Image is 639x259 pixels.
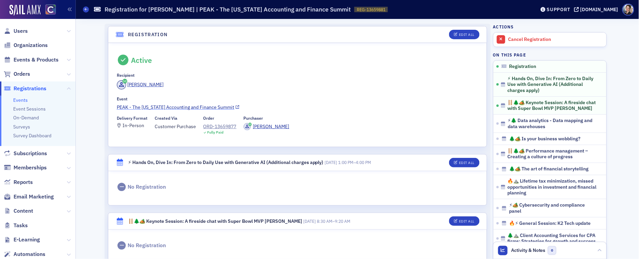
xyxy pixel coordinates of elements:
span: REG-13659881 [357,7,385,13]
span: Reports [14,179,33,186]
span: 🔥⛰️ Lifetime tax minimization, missed opportunities in investment and financial planning [508,178,598,196]
span: Events & Products [14,56,59,64]
span: 🪜🌲🏕️ Performance management – Creating a culture of progress [508,148,598,160]
h1: Registration for [PERSON_NAME] | PEAK - The [US_STATE] Accounting and Finance Summit [105,5,351,14]
div: [DOMAIN_NAME] [580,6,618,13]
a: Organizations [4,42,48,49]
div: In-Person [123,124,144,127]
div: Edit All [459,33,475,37]
a: Registrations [4,85,46,92]
div: ⚡ Hands On, Dive In: From Zero to Daily Use with Generative AI (Additional charges apply) [128,159,324,166]
div: Active [131,56,152,65]
span: ⚡🏕️ Cybersecurity and compliance panel [509,202,598,214]
a: Email Marketing [4,193,54,201]
span: Registrations [14,85,46,92]
div: Fully Paid [207,130,223,135]
button: [DOMAIN_NAME] [574,7,621,12]
h4: Actions [493,24,514,30]
span: Registration [509,64,536,70]
a: [PERSON_NAME] [117,80,164,90]
div: Edit All [459,219,475,223]
a: Survey Dashboard [13,133,51,139]
span: Activity & Notes [511,247,546,254]
div: Edit All [459,161,475,165]
div: No Registration [128,184,166,190]
span: Content [14,207,33,215]
a: Automations [4,251,45,258]
div: Recipient [117,73,135,78]
a: Tasks [4,222,28,229]
a: Subscriptions [4,150,47,157]
a: ORD-13659877 [203,123,237,130]
div: Cancel Registration [508,37,603,43]
a: View Homepage [41,4,56,16]
time: 1:00 PM [338,160,353,165]
div: Delivery Format [117,116,148,121]
span: [DATE] [304,218,316,224]
a: Surveys [13,124,30,130]
time: 8:30 AM [317,218,333,224]
time: 9:20 AM [335,218,351,224]
span: 🌲🏕️ The art of financial storytelling [509,166,589,172]
button: Edit All [449,158,480,167]
a: Reports [4,179,33,186]
div: Event [117,96,128,101]
a: Memberships [4,164,47,171]
span: Orders [14,70,30,78]
span: Email Marketing [14,193,54,201]
span: Subscriptions [14,150,47,157]
div: No Registration [128,242,166,249]
button: Edit All [449,30,480,39]
a: PEAK - The [US_STATE] Accounting and Finance Summit [117,104,479,111]
span: 🌲⛰️ Client Accounting Services for CPA firms: Strategies for growth and success [508,233,598,244]
a: Content [4,207,33,215]
span: E-Learning [14,236,40,243]
a: E-Learning [4,236,40,243]
img: SailAMX [45,4,56,15]
a: Events & Products [4,56,59,64]
div: Support [547,6,570,13]
span: Customer Purchase [155,123,196,130]
span: 🪜🌲🏕️ Keynote Session: A fireside chat with Super Bowl MVP [PERSON_NAME] [508,100,598,112]
a: On-Demand [13,115,39,121]
div: Order [203,116,215,121]
a: Orders [4,70,30,78]
a: [PERSON_NAME] [244,123,289,130]
a: Events [13,97,28,103]
div: Created Via [155,116,177,121]
span: 🌲🏕️ Is your business wobbling? [509,136,581,142]
div: [PERSON_NAME] [253,123,289,130]
span: Profile [622,4,634,16]
span: – [304,218,351,224]
span: Users [14,27,28,35]
span: Tasks [14,222,28,229]
span: – [325,160,371,165]
span: [DATE] [325,160,337,165]
button: Edit All [449,216,480,226]
a: Users [4,27,28,35]
a: Event Sessions [13,106,46,112]
div: [PERSON_NAME] [127,81,163,88]
span: Automations [14,251,45,258]
div: Purchaser [244,116,263,121]
span: ⚡🌲 Data analytics - Data mapping and data warehouses [508,118,597,129]
span: 0 [548,246,556,255]
img: SailAMX [9,5,41,16]
span: Organizations [14,42,48,49]
span: Memberships [14,164,47,171]
span: ⚡ Hands On, Dive In: From Zero to Daily Use with Generative AI (Additional charges apply) [508,76,598,94]
span: 🔥⚡ General Session: K2 Tech update [509,220,591,227]
time: 4:00 PM [356,160,371,165]
a: Cancel Registration [493,32,607,47]
h4: On this page [493,52,607,58]
h4: Registration [128,31,168,38]
div: 🪜🌲🏕️ Keynote Session: A fireside chat with Super Bowl MVP [PERSON_NAME] [128,218,302,225]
